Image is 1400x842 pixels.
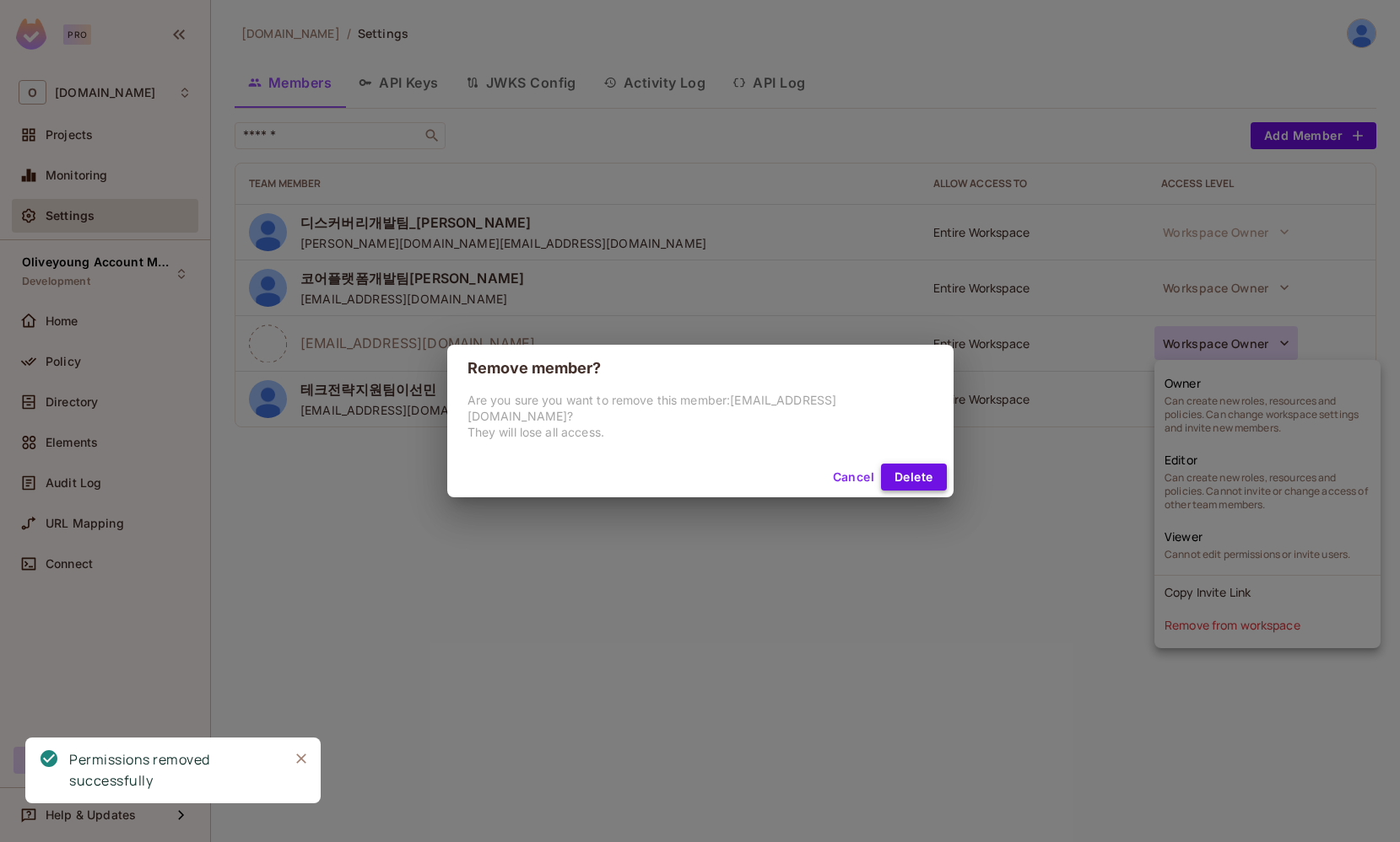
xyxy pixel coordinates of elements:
[468,392,933,440] p: Are you sure you want to remove this member: [EMAIL_ADDRESS][DOMAIN_NAME] ? They will lose all ac...
[69,749,275,791] div: Permissions removed successfully
[881,464,946,491] button: Delete
[826,464,881,491] button: Cancel
[289,746,314,771] button: Close
[447,345,954,392] h2: Remove member?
